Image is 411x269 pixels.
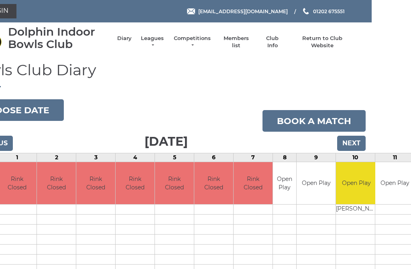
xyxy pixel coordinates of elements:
td: 9 [297,153,336,162]
a: Phone us 01202 675551 [302,8,345,15]
td: 5 [155,153,194,162]
a: Book a match [262,110,366,132]
td: Open Play [273,162,296,204]
a: Email [EMAIL_ADDRESS][DOMAIN_NAME] [187,8,288,15]
td: Rink Closed [76,162,115,204]
td: 8 [273,153,297,162]
td: Rink Closed [234,162,273,204]
div: Dolphin Indoor Bowls Club [8,26,109,50]
a: Club Info [261,35,284,49]
img: Email [187,8,195,14]
td: 3 [76,153,116,162]
td: Rink Closed [155,162,194,204]
a: Diary [117,35,132,42]
td: [PERSON_NAME] [336,204,376,214]
td: Open Play [336,162,376,204]
a: Leagues [140,35,165,49]
td: 6 [194,153,234,162]
td: Open Play [297,162,336,204]
span: 01202 675551 [313,8,345,14]
td: 10 [336,153,375,162]
td: Rink Closed [37,162,76,204]
td: 4 [116,153,155,162]
td: Rink Closed [116,162,155,204]
a: Competitions [173,35,212,49]
td: 7 [234,153,273,162]
input: Next [337,136,366,151]
span: [EMAIL_ADDRESS][DOMAIN_NAME] [198,8,288,14]
a: Members list [219,35,252,49]
td: 2 [37,153,76,162]
td: Rink Closed [194,162,233,204]
img: Phone us [303,8,309,14]
a: Return to Club Website [292,35,353,49]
